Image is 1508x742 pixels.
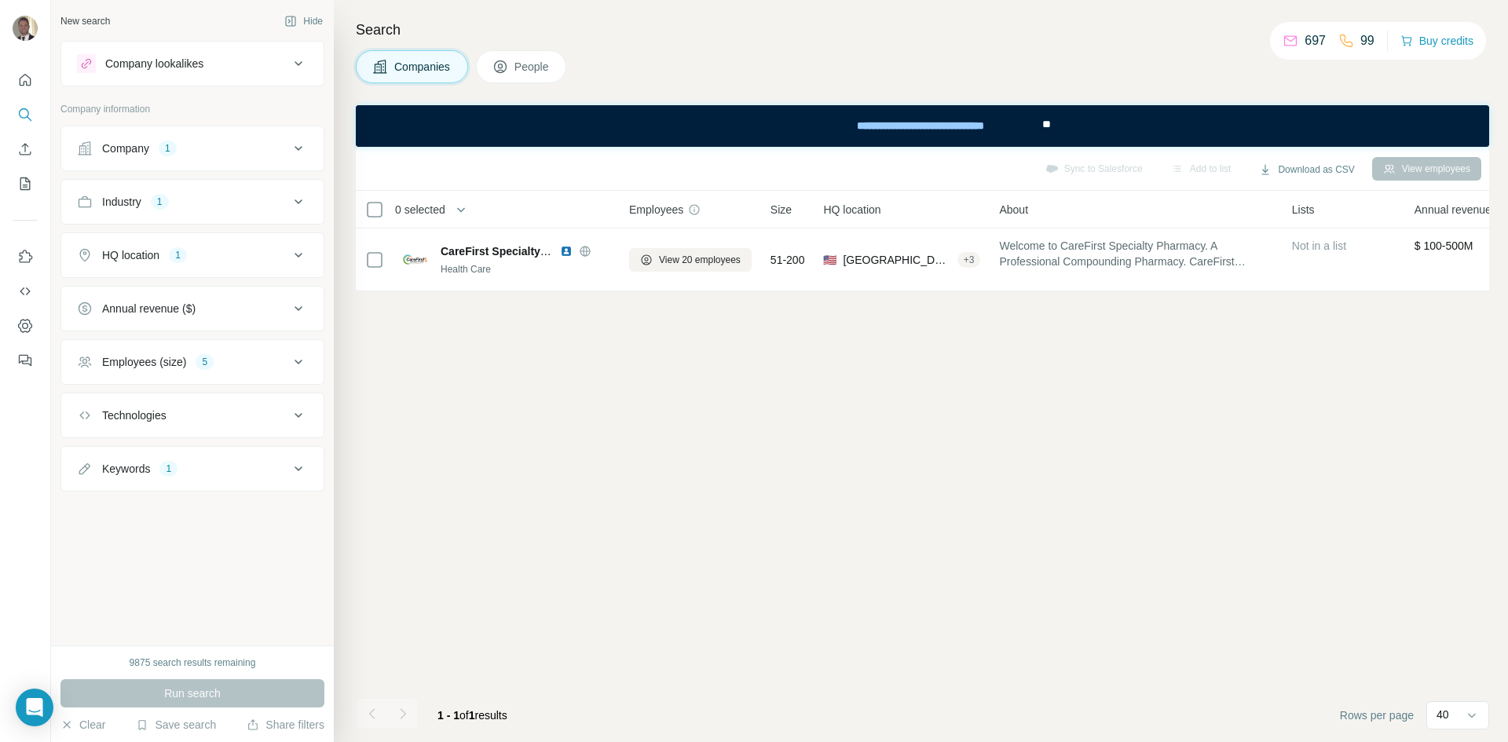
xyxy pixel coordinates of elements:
button: Use Surfe on LinkedIn [13,243,38,271]
div: HQ location [102,247,159,263]
h4: Search [356,19,1489,41]
span: 🇺🇸 [823,252,836,268]
button: Feedback [13,346,38,375]
span: 1 - 1 [437,709,459,722]
span: of [459,709,469,722]
span: results [437,709,507,722]
span: 1 [469,709,475,722]
p: 40 [1437,707,1449,722]
span: Employees [629,202,683,217]
button: Enrich CSV [13,135,38,163]
div: + 3 [957,253,981,267]
button: HQ location1 [61,236,324,274]
span: Not in a list [1292,239,1346,252]
button: Company lookalikes [61,45,324,82]
div: 1 [159,462,178,476]
iframe: Banner [356,105,1489,147]
span: HQ location [823,202,880,217]
div: 5 [196,355,214,369]
button: Keywords1 [61,450,324,488]
div: Open Intercom Messenger [16,689,53,726]
button: Share filters [247,717,324,733]
div: Annual revenue ($) [102,301,196,316]
span: Size [770,202,792,217]
span: CareFirst Specialty Pharmacy [441,245,596,258]
img: LinkedIn logo [560,245,573,258]
button: Employees (size)5 [61,343,324,381]
button: View 20 employees [629,248,752,272]
button: Quick start [13,66,38,94]
span: Rows per page [1340,707,1414,723]
span: About [999,202,1028,217]
div: Industry [102,194,141,210]
p: 99 [1360,31,1374,50]
div: Company lookalikes [105,56,203,71]
button: Dashboard [13,312,38,340]
button: My lists [13,170,38,198]
div: Health Care [441,262,610,276]
div: 9875 search results remaining [130,656,256,670]
button: Use Surfe API [13,277,38,305]
span: People [514,59,551,75]
span: Lists [1292,202,1315,217]
img: Avatar [13,16,38,41]
p: 697 [1305,31,1326,50]
button: Search [13,101,38,129]
div: 1 [159,141,177,155]
div: 1 [151,195,169,209]
span: 51-200 [770,252,805,268]
span: Companies [394,59,452,75]
button: Industry1 [61,183,324,221]
button: Buy credits [1400,30,1473,52]
button: Hide [273,9,334,33]
button: Download as CSV [1248,158,1365,181]
span: $ 100-500M [1415,239,1473,252]
span: Annual revenue [1415,202,1492,217]
span: 0 selected [395,202,445,217]
div: Technologies [102,408,167,423]
div: Employees (size) [102,354,186,370]
div: 1 [169,248,187,262]
button: Technologies [61,397,324,434]
button: Clear [60,717,105,733]
div: New search [60,14,110,28]
p: Company information [60,102,324,116]
span: [GEOGRAPHIC_DATA], [US_STATE] [843,252,950,268]
button: Company1 [61,130,324,167]
button: Annual revenue ($) [61,290,324,327]
div: Keywords [102,461,150,477]
span: View 20 employees [659,253,741,267]
button: Save search [136,717,216,733]
div: Company [102,141,149,156]
img: Logo of CareFirst Specialty Pharmacy [403,254,428,264]
span: Welcome to CareFirst Specialty Pharmacy. A Professional Compounding Pharmacy. CareFirst Specialty... [999,238,1272,269]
